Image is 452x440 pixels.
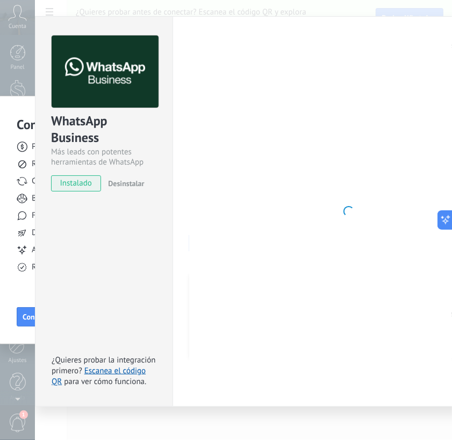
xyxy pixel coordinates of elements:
[32,210,171,221] span: Formularios y tarjetas interactivas, y más
[32,193,193,204] span: Bots sin código con funcionalidades avanzadas
[17,116,211,133] h3: Conoce tus beneficios de WhatsApp
[51,147,157,167] div: Más leads con potentes herramientas de WhatsApp
[108,179,144,188] span: Desinstalar
[32,228,183,238] span: Difusiones de alcance masivo personalizado
[52,355,156,376] span: ¿Quieres probar la integración primero?
[51,112,157,147] div: WhatsApp Business
[32,141,263,152] span: Precio: Responde gratis o inicia nuevas conversaciones por $0.0002
[32,176,218,187] span: Continúa utilizando WhatsApp Business en tu teléfono
[17,307,121,327] button: Conectar WhatsApp Business
[52,175,101,191] span: instalado
[52,366,146,387] a: Escanea el código QR
[23,313,115,321] span: Conectar WhatsApp Business
[32,262,160,273] span: Reemplaza tu número con tu negocio
[52,36,159,108] img: logo_main.png
[32,245,186,256] span: Agente de IA que responde como un humano
[64,377,146,387] span: para ver cómo funciona.
[32,159,152,169] span: Riesgo de número bloqueado: Bajo
[104,175,144,191] button: Desinstalar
